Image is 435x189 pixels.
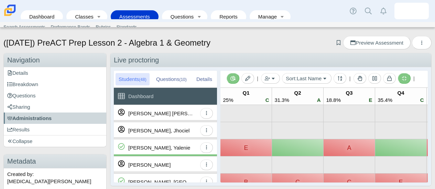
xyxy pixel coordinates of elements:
[227,73,239,84] button: Toggle Reporting
[128,88,153,105] div: Dashboard
[24,10,59,23] a: Dashboard
[413,75,415,81] span: |
[214,10,243,23] a: Reports
[343,36,410,49] a: Preview Assessment
[7,127,30,132] span: Results
[378,96,392,104] div: 35.4%
[275,177,320,187] div: C
[7,93,36,98] span: Questions
[7,104,30,110] span: Sharing
[4,124,106,135] a: Results
[253,10,278,23] a: Manage
[3,37,210,49] h1: ([DATE]) PreACT Prep Lesson 2 - Algebra 1 & Geometry
[193,73,215,85] div: Details
[394,3,429,19] a: gerrit.mulder.oKQmOA
[220,88,272,105] a: Q1
[223,89,269,96] div: Q1
[369,97,372,103] span: E
[420,97,424,103] span: C
[153,73,190,85] div: Questions
[7,70,28,76] span: Details
[265,97,269,103] span: C
[4,90,106,101] a: Questions
[4,168,106,187] div: Created by: [MEDICAL_DATA][PERSON_NAME]
[179,77,186,82] small: (10)
[406,5,417,16] img: gerrit.mulder.oKQmOA
[326,89,372,96] div: Q3
[116,73,150,85] div: Students
[48,22,93,32] a: Performance Bands
[274,96,289,104] div: 31.3%
[70,10,94,23] a: Classes
[128,122,189,139] div: [PERSON_NAME], Jhociel
[139,77,146,82] small: (48)
[1,22,48,32] a: Search Assessments
[350,40,403,46] span: Preview Assessment
[327,177,371,187] div: C
[412,36,432,49] button: More options
[128,105,194,122] div: [PERSON_NAME] [PERSON_NAME]
[335,40,342,46] a: Add bookmark
[282,73,331,84] button: Sort:Last Name
[278,10,287,23] a: Toggle expanded
[223,96,233,104] div: 25%
[257,75,258,81] span: |
[349,75,350,81] span: |
[379,177,423,187] div: E
[7,56,40,64] span: Navigation
[375,88,426,105] a: Q4
[224,143,268,153] div: E
[378,89,424,96] div: Q4
[128,156,171,173] div: [PERSON_NAME]
[317,97,321,103] span: A
[4,79,106,90] a: Breakdown
[297,75,322,81] span: Last Name
[110,53,431,67] div: Live proctoring
[326,96,341,104] div: 18.8%
[165,10,194,23] a: Questions
[7,138,32,144] span: Collapse
[4,67,106,79] a: Details
[4,135,106,147] a: Collapse
[94,10,104,23] a: Toggle expanded
[4,113,106,124] a: Administrations
[7,81,38,87] span: Breakdown
[3,13,17,19] a: Carmen School of Science & Technology
[274,89,320,96] div: Q2
[113,22,139,32] a: Standards
[4,154,106,168] h3: Metadata
[194,10,204,23] a: Toggle expanded
[7,115,52,121] span: Administrations
[272,88,323,105] a: Q2
[4,101,106,113] a: Sharing
[376,3,391,19] a: Alerts
[114,10,155,23] a: Assessments
[327,143,371,153] div: A
[224,177,268,187] div: B
[93,22,113,32] a: Rubrics
[324,88,375,105] a: Q3
[3,3,17,17] img: Carmen School of Science & Technology
[128,139,190,156] div: [PERSON_NAME], Yalenie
